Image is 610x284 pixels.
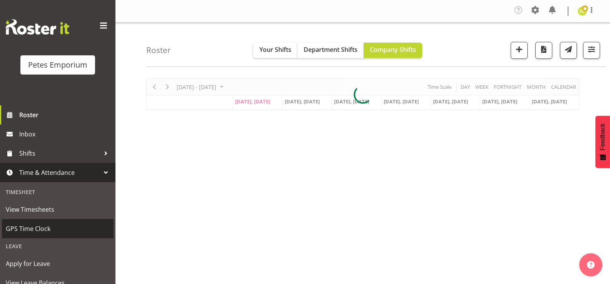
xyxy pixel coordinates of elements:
[364,43,422,58] button: Company Shifts
[19,109,112,121] span: Roster
[259,45,291,54] span: Your Shifts
[587,261,595,269] img: help-xxl-2.png
[2,200,114,219] a: View Timesheets
[304,45,358,54] span: Department Shifts
[6,204,110,215] span: View Timesheets
[19,128,112,140] span: Inbox
[2,254,114,273] a: Apply for Leave
[2,219,114,238] a: GPS Time Clock
[578,7,587,16] img: emma-croft7499.jpg
[28,59,87,71] div: Petes Emporium
[19,148,100,159] span: Shifts
[370,45,416,54] span: Company Shifts
[6,19,69,35] img: Rosterit website logo
[2,184,114,200] div: Timesheet
[535,42,552,59] button: Download a PDF of the roster according to the set date range.
[560,42,577,59] button: Send a list of all shifts for the selected filtered period to all rostered employees.
[253,43,297,58] button: Your Shifts
[599,123,606,150] span: Feedback
[583,42,600,59] button: Filter Shifts
[511,42,528,59] button: Add a new shift
[595,116,610,168] button: Feedback - Show survey
[6,223,110,234] span: GPS Time Clock
[19,167,100,178] span: Time & Attendance
[6,258,110,269] span: Apply for Leave
[146,46,171,55] h4: Roster
[2,238,114,254] div: Leave
[297,43,364,58] button: Department Shifts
